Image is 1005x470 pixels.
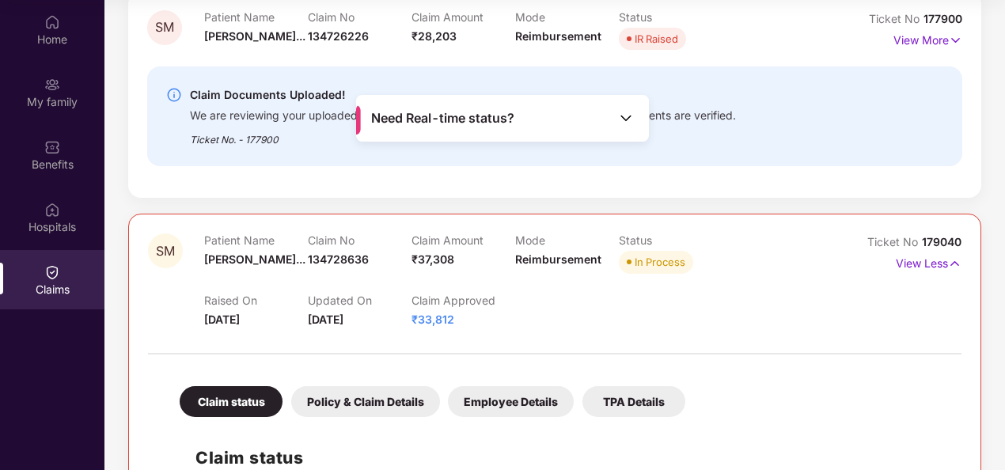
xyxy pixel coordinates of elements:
span: Reimbursement [515,29,601,43]
p: Status [619,10,722,24]
span: Reimbursement [515,252,601,266]
p: Status [619,233,722,247]
p: Claim No [308,10,411,24]
span: [PERSON_NAME]... [204,252,305,266]
span: [DATE] [308,313,343,326]
p: Mode [515,233,619,247]
img: svg+xml;base64,PHN2ZyBpZD0iQmVuZWZpdHMiIHhtbG5zPSJodHRwOi8vd3d3LnczLm9yZy8yMDAwL3N2ZyIgd2lkdGg9Ij... [44,139,60,155]
span: Ticket No [869,12,923,25]
img: svg+xml;base64,PHN2ZyB3aWR0aD0iMjAiIGhlaWdodD0iMjAiIHZpZXdCb3g9IjAgMCAyMCAyMCIgZmlsbD0ibm9uZSIgeG... [44,77,60,93]
p: Patient Name [204,10,308,24]
img: Toggle Icon [618,110,634,126]
p: Raised On [204,294,308,307]
div: Claim status [180,386,283,417]
span: 179040 [922,235,961,248]
span: 177900 [923,12,962,25]
p: Patient Name [204,233,308,247]
div: Employee Details [448,386,574,417]
p: Claim Approved [411,294,515,307]
img: svg+xml;base64,PHN2ZyBpZD0iQ2xhaW0iIHhtbG5zPSJodHRwOi8vd3d3LnczLm9yZy8yMDAwL3N2ZyIgd2lkdGg9IjIwIi... [44,264,60,280]
img: svg+xml;base64,PHN2ZyBpZD0iSW5mby0yMHgyMCIgeG1sbnM9Imh0dHA6Ly93d3cudzMub3JnLzIwMDAvc3ZnIiB3aWR0aD... [166,87,182,103]
span: ₹28,203 [411,29,457,43]
div: We are reviewing your uploaded documents. Claim request will proceed once the documents are verif... [190,104,736,123]
p: Mode [515,10,619,24]
img: svg+xml;base64,PHN2ZyB4bWxucz0iaHR0cDovL3d3dy53My5vcmcvMjAwMC9zdmciIHdpZHRoPSIxNyIgaGVpZ2h0PSIxNy... [948,255,961,272]
img: svg+xml;base64,PHN2ZyBpZD0iSG9tZSIgeG1sbnM9Imh0dHA6Ly93d3cudzMub3JnLzIwMDAvc3ZnIiB3aWR0aD0iMjAiIG... [44,14,60,30]
p: Claim Amount [411,233,515,247]
span: Ticket No [867,235,922,248]
span: ₹33,812 [411,313,454,326]
p: View Less [896,251,961,272]
img: svg+xml;base64,PHN2ZyB4bWxucz0iaHR0cDovL3d3dy53My5vcmcvMjAwMC9zdmciIHdpZHRoPSIxNyIgaGVpZ2h0PSIxNy... [949,32,962,49]
span: ₹37,308 [411,252,454,266]
div: Claim Documents Uploaded! [190,85,736,104]
span: [DATE] [204,313,240,326]
p: View More [893,28,962,49]
span: [PERSON_NAME]... [204,29,305,43]
div: IR Raised [635,31,678,47]
div: In Process [635,254,685,270]
span: 134726226 [308,29,369,43]
span: Need Real-time status? [371,110,514,127]
span: SM [155,21,174,34]
img: svg+xml;base64,PHN2ZyBpZD0iSG9zcGl0YWxzIiB4bWxucz0iaHR0cDovL3d3dy53My5vcmcvMjAwMC9zdmciIHdpZHRoPS... [44,202,60,218]
div: Policy & Claim Details [291,386,440,417]
p: Claim Amount [411,10,515,24]
div: Ticket No. - 177900 [190,123,736,147]
span: 134728636 [308,252,369,266]
p: Updated On [308,294,411,307]
div: TPA Details [582,386,685,417]
p: Claim No [308,233,411,247]
span: SM [156,244,175,258]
